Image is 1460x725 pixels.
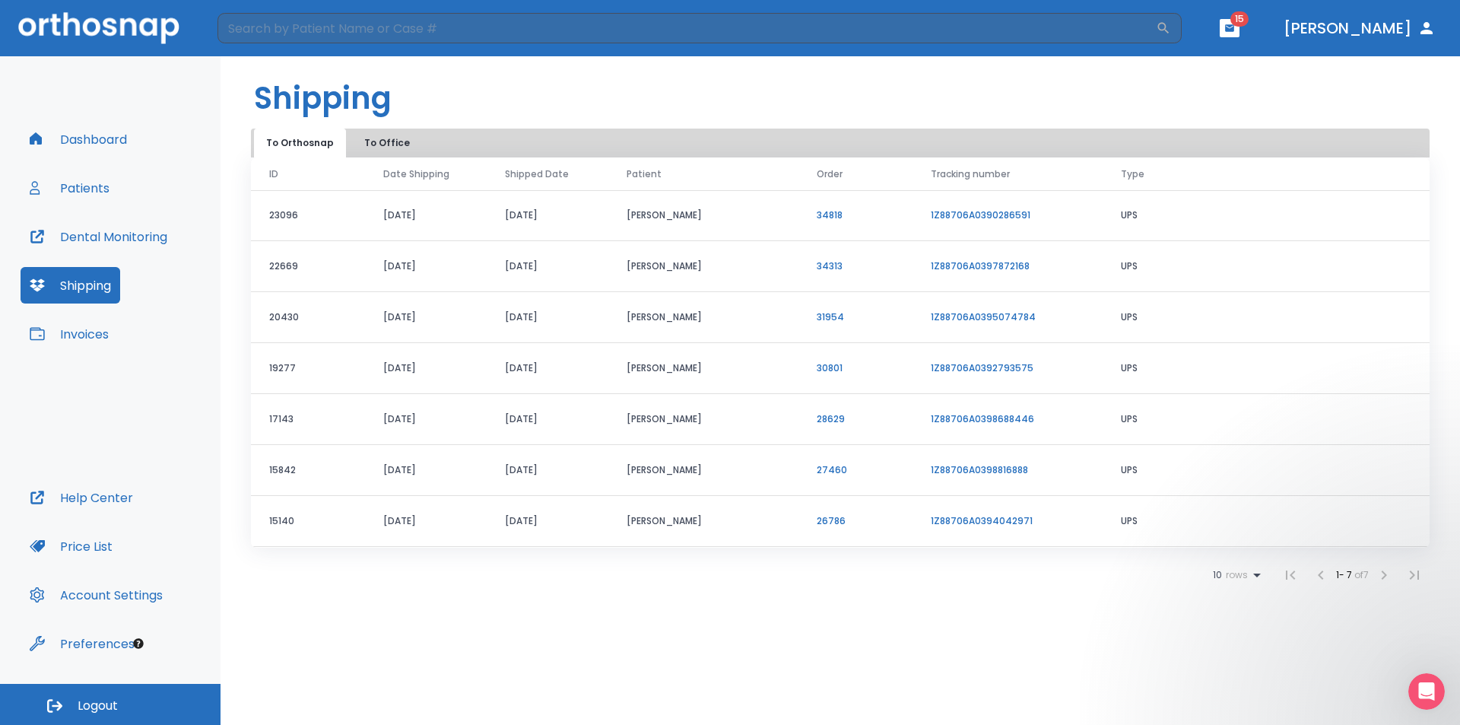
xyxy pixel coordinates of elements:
[931,259,1030,272] a: 1Z88706A0397872168
[608,445,798,496] td: [PERSON_NAME]
[383,167,449,181] span: Date Shipping
[1103,445,1430,496] td: UPS
[254,129,428,157] div: tabs
[931,167,1010,181] span: Tracking number
[1213,570,1222,580] span: 10
[18,12,179,43] img: Orthosnap
[1222,570,1248,580] span: rows
[254,75,392,121] h1: Shipping
[487,343,608,394] td: [DATE]
[931,463,1028,476] a: 1Z88706A0398816888
[365,394,487,445] td: [DATE]
[1103,496,1430,547] td: UPS
[21,577,172,613] button: Account Settings
[1354,568,1369,581] span: of 7
[487,190,608,241] td: [DATE]
[487,394,608,445] td: [DATE]
[21,267,120,304] button: Shipping
[608,241,798,292] td: [PERSON_NAME]
[1103,394,1430,445] td: UPS
[21,528,122,564] button: Price List
[251,394,365,445] td: 17143
[251,241,365,292] td: 22669
[817,361,843,374] a: 30801
[608,292,798,343] td: [PERSON_NAME]
[251,496,365,547] td: 15140
[608,190,798,241] td: [PERSON_NAME]
[817,208,843,221] a: 34818
[817,259,843,272] a: 34313
[1103,190,1430,241] td: UPS
[931,514,1033,527] a: 1Z88706A0394042971
[487,496,608,547] td: [DATE]
[251,343,365,394] td: 19277
[487,445,608,496] td: [DATE]
[1103,241,1430,292] td: UPS
[1230,11,1249,27] span: 15
[931,208,1030,221] a: 1Z88706A0390286591
[365,445,487,496] td: [DATE]
[365,496,487,547] td: [DATE]
[627,167,662,181] span: Patient
[487,241,608,292] td: [DATE]
[251,292,365,343] td: 20430
[608,343,798,394] td: [PERSON_NAME]
[931,361,1033,374] a: 1Z88706A0392793575
[608,496,798,547] td: [PERSON_NAME]
[21,625,144,662] button: Preferences
[21,316,118,352] button: Invoices
[608,394,798,445] td: [PERSON_NAME]
[269,167,278,181] span: ID
[931,310,1036,323] a: 1Z88706A0395074784
[931,412,1034,425] a: 1Z88706A0398688446
[817,167,843,181] span: Order
[365,190,487,241] td: [DATE]
[817,412,845,425] a: 28629
[21,170,119,206] button: Patients
[817,310,844,323] a: 31954
[1408,673,1445,710] iframe: Intercom live chat
[251,445,365,496] td: 15842
[487,292,608,343] td: [DATE]
[1103,343,1430,394] td: UPS
[254,129,346,157] button: To Orthosnap
[349,129,425,157] button: To Office
[1277,14,1442,42] button: [PERSON_NAME]
[365,292,487,343] td: [DATE]
[21,121,136,157] button: Dashboard
[365,343,487,394] td: [DATE]
[1336,568,1354,581] span: 1 - 7
[1121,167,1144,181] span: Type
[1103,292,1430,343] td: UPS
[365,241,487,292] td: [DATE]
[251,190,365,241] td: 23096
[132,637,145,650] div: Tooltip anchor
[817,463,847,476] a: 27460
[217,13,1156,43] input: Search by Patient Name or Case #
[505,167,569,181] span: Shipped Date
[817,514,846,527] a: 26786
[21,218,176,255] button: Dental Monitoring
[78,698,118,714] span: Logout
[21,479,142,516] button: Help Center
